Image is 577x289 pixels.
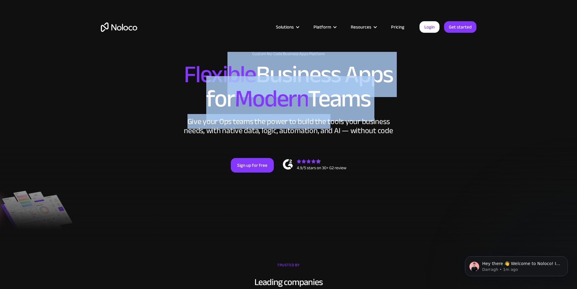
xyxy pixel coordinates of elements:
[419,21,439,33] a: Login
[456,244,577,286] iframe: Intercom notifications message
[184,52,256,97] span: Flexible
[313,23,331,31] div: Platform
[101,62,476,111] h2: Business Apps for Teams
[343,23,383,31] div: Resources
[183,117,395,135] div: Give your Ops teams the power to build the tools your business needs, with native data, logic, au...
[383,23,412,31] a: Pricing
[268,23,306,31] div: Solutions
[276,23,294,31] div: Solutions
[444,21,476,33] a: Get started
[101,22,137,32] a: home
[351,23,371,31] div: Resources
[235,76,308,121] span: Modern
[231,158,274,173] a: Sign up for free
[306,23,343,31] div: Platform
